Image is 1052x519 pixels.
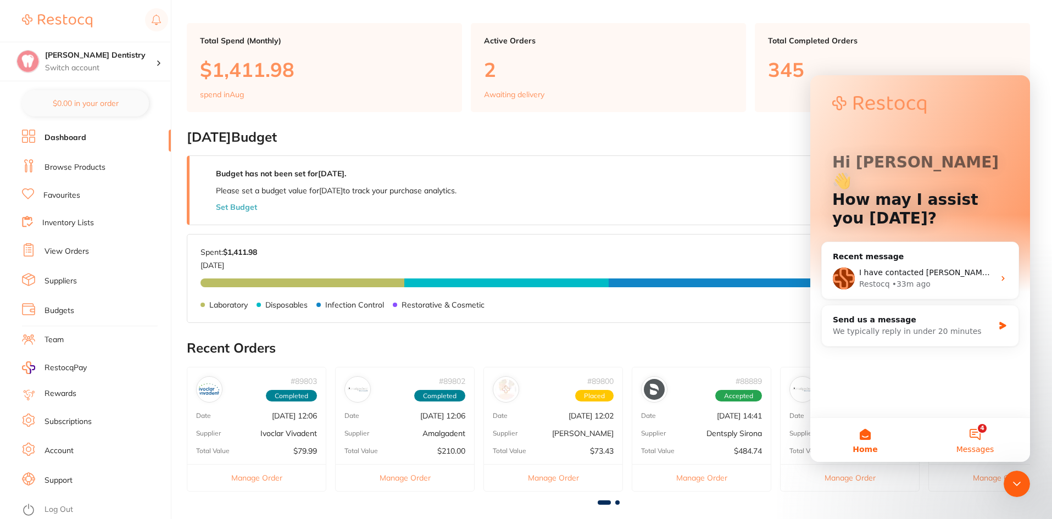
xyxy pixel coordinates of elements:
p: Please set a budget value for [DATE] to track your purchase analytics. [216,186,457,195]
a: Subscriptions [44,416,92,427]
p: Disposables [265,300,308,309]
p: Total Value [196,447,230,455]
p: [DATE] 12:06 [272,411,317,420]
span: Completed [414,390,465,402]
button: Manage Order [632,464,771,491]
img: Dentsply Sirona [644,379,665,400]
p: $210.00 [437,447,465,455]
img: Amalgadent [347,379,368,400]
h2: Recent Orders [187,341,1030,356]
p: Spent: [201,248,257,256]
p: Supplier [641,429,666,437]
p: Supplier [196,429,221,437]
strong: $1,411.98 [223,247,257,257]
p: $484.74 [734,447,762,455]
span: I have contacted [PERSON_NAME] and ordered this directly with them, so not going to go through Re... [49,193,809,202]
button: Manage Order [484,464,622,491]
p: Supplier [789,429,814,437]
p: Date [196,412,211,420]
p: [DATE] 12:06 [420,411,465,420]
p: Restorative & Cosmetic [402,300,485,309]
img: Amalgadent [792,379,813,400]
a: Inventory Lists [42,217,94,228]
strong: Budget has not been set for [DATE] . [216,169,346,178]
p: [DATE] 14:41 [717,411,762,420]
a: Suppliers [44,276,77,287]
a: Total Completed Orders345 [755,23,1030,112]
p: Date [493,412,508,420]
p: Ivoclar Vivadent [260,429,317,438]
span: Completed [266,390,317,402]
span: RestocqPay [44,362,87,373]
p: [DATE] [201,256,257,270]
a: Browse Products [44,162,105,173]
button: Manage Order [781,464,919,491]
div: We typically reply in under 20 minutes [23,250,183,262]
p: Amalgadent [422,429,465,438]
p: spend in Aug [200,90,244,99]
a: Dashboard [44,132,86,143]
a: Restocq Logo [22,8,92,34]
span: Messages [146,370,184,378]
div: Send us a messageWe typically reply in under 20 minutes [11,230,209,271]
a: RestocqPay [22,361,87,374]
iframe: Intercom live chat [810,75,1030,462]
button: Manage Order [187,464,326,491]
a: Rewards [44,388,76,399]
p: [PERSON_NAME] [552,429,614,438]
a: Team [44,334,64,345]
p: 345 [768,58,1017,81]
img: Ashmore Dentistry [17,51,39,72]
p: Date [641,412,656,420]
button: $0.00 in your order [22,90,149,116]
span: Placed [575,390,614,402]
button: Messages [110,343,220,387]
div: Send us a message [23,239,183,250]
iframe: Intercom live chat [1004,471,1030,497]
p: $1,411.98 [200,58,449,81]
button: Set Budget [216,203,257,211]
p: Total Spend (Monthly) [200,36,449,45]
p: $79.99 [293,447,317,455]
p: Active Orders [484,36,733,45]
p: # 89803 [291,377,317,386]
span: Accepted [715,390,762,402]
p: Laboratory [209,300,248,309]
p: [DATE] 12:02 [569,411,614,420]
a: Budgets [44,305,74,316]
img: Ivoclar Vivadent [199,379,220,400]
p: Supplier [493,429,517,437]
p: $73.43 [590,447,614,455]
p: 2 [484,58,733,81]
a: Log Out [44,504,73,515]
p: Date [344,412,359,420]
span: Home [42,370,67,378]
a: View Orders [44,246,89,257]
button: Log Out [22,501,168,519]
a: Account [44,445,74,456]
p: Date [789,412,804,420]
p: # 89802 [439,377,465,386]
div: Restocq [49,203,80,215]
p: Supplier [344,429,369,437]
p: Total Completed Orders [768,36,1017,45]
a: Active Orders2Awaiting delivery [471,23,746,112]
img: Restocq Logo [22,14,92,27]
h2: [DATE] Budget [187,130,1030,145]
a: Support [44,475,73,486]
img: RestocqPay [22,361,35,374]
p: Dentsply Sirona [706,429,762,438]
a: Favourites [43,190,80,201]
p: Infection Control [325,300,384,309]
p: Total Value [344,447,378,455]
p: Total Value [493,447,526,455]
button: Manage Order [336,464,474,491]
h4: Ashmore Dentistry [45,50,156,61]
